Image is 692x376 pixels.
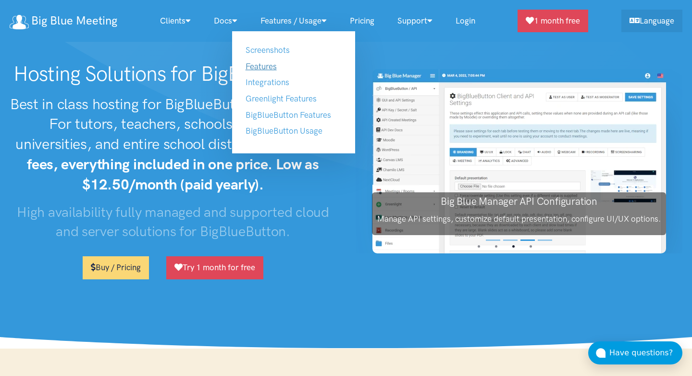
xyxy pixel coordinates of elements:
h2: Best in class hosting for BigBlueButton . For tutors, teachers, schools, colleges, universities, ... [10,94,336,195]
a: Clients [148,11,202,31]
div: Have questions? [609,347,682,359]
a: Pricing [338,11,386,31]
a: Login [444,11,487,31]
a: Language [621,10,682,32]
a: Greenlight Features [246,94,317,103]
h3: Big Blue Manager API Configuration [372,194,666,208]
a: Features / Usage [249,11,338,31]
a: BigBlueButton Features [246,110,331,120]
strong: No hidden fees, everything included in one price. Low as $12.50/month (paid yearly). [27,135,330,193]
a: BigBlueButton Usage [246,126,322,136]
img: logo [10,15,29,29]
h3: High availability fully managed and supported cloud and server solutions for BigBlueButton. [10,202,336,241]
p: Manage API settings, customize default presentation, configure UI/UX options. [372,213,666,226]
a: Try 1 month for free [166,256,263,279]
a: Big Blue Meeting [10,11,117,31]
a: Features [246,62,277,71]
a: Docs [202,11,249,31]
a: 1 month free [518,10,588,32]
a: Support [386,11,444,31]
a: Integrations [246,77,289,87]
a: Screenshots [246,45,290,55]
button: Have questions? [588,341,682,364]
a: Buy / Pricing [83,256,149,279]
h1: Hosting Solutions for BigBlueButton. [10,62,336,87]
